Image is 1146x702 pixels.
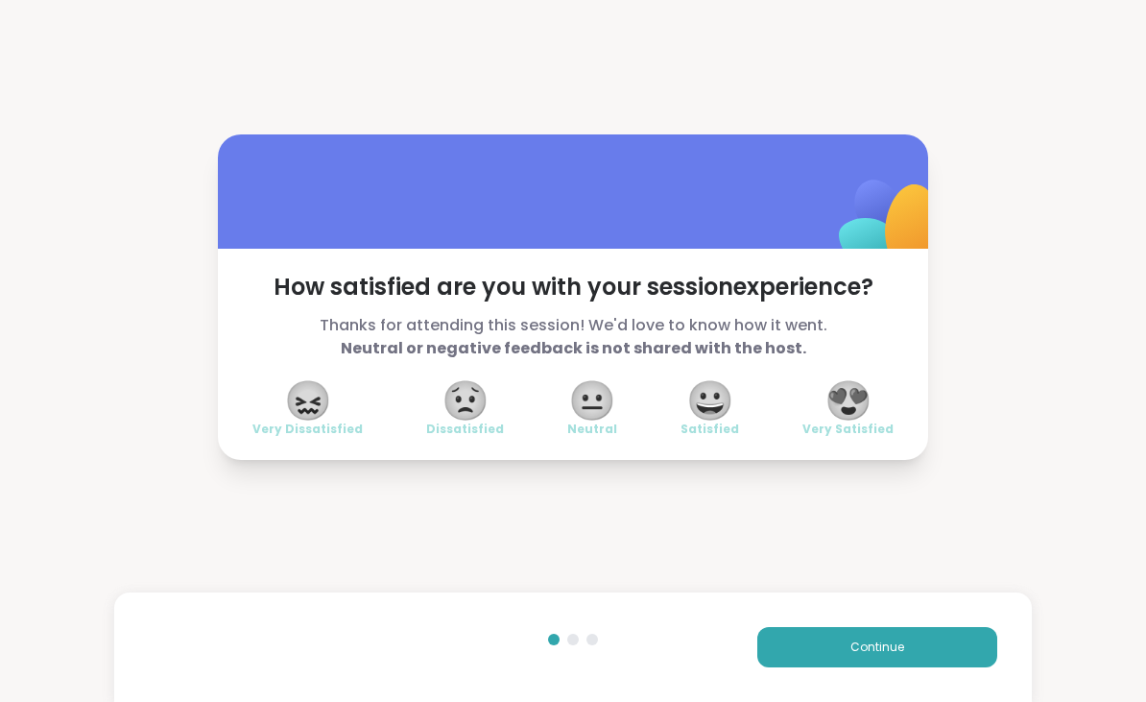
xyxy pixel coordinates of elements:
button: Continue [757,627,997,667]
span: Neutral [567,422,617,437]
span: 😐 [568,383,616,418]
span: Thanks for attending this session! We'd love to know how it went. [252,314,894,360]
b: Neutral or negative feedback is not shared with the host. [341,337,806,359]
span: Very Satisfied [802,422,894,437]
span: Continue [850,639,904,656]
span: Very Dissatisfied [252,422,363,437]
span: 😀 [686,383,734,418]
span: 😍 [824,383,872,418]
span: 😟 [442,383,489,418]
span: Satisfied [680,422,739,437]
span: Dissatisfied [426,422,504,437]
span: How satisfied are you with your session experience? [252,272,894,303]
span: 😖 [284,383,332,418]
img: ShareWell Logomark [794,130,985,321]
